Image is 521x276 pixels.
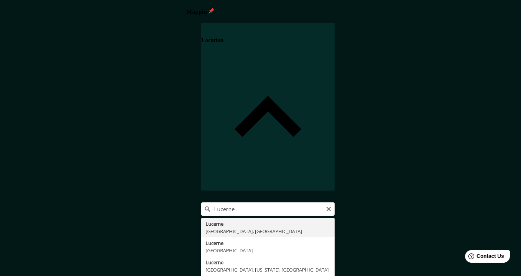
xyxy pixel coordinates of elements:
div: Location [201,23,335,191]
h4: Mappin [186,8,335,15]
div: Lucerne [206,259,330,266]
img: pin-icon.png [209,8,215,14]
input: Pick your city or area [201,202,335,216]
div: Lucerne [206,239,330,247]
div: [GEOGRAPHIC_DATA], [US_STATE], [GEOGRAPHIC_DATA] [206,266,330,273]
button: Clear [326,205,332,212]
iframe: Help widget launcher [455,247,513,268]
h4: Location [201,37,223,44]
div: [GEOGRAPHIC_DATA] [206,247,330,254]
div: Lucerne [206,220,330,228]
div: [GEOGRAPHIC_DATA], [GEOGRAPHIC_DATA] [206,228,330,235]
